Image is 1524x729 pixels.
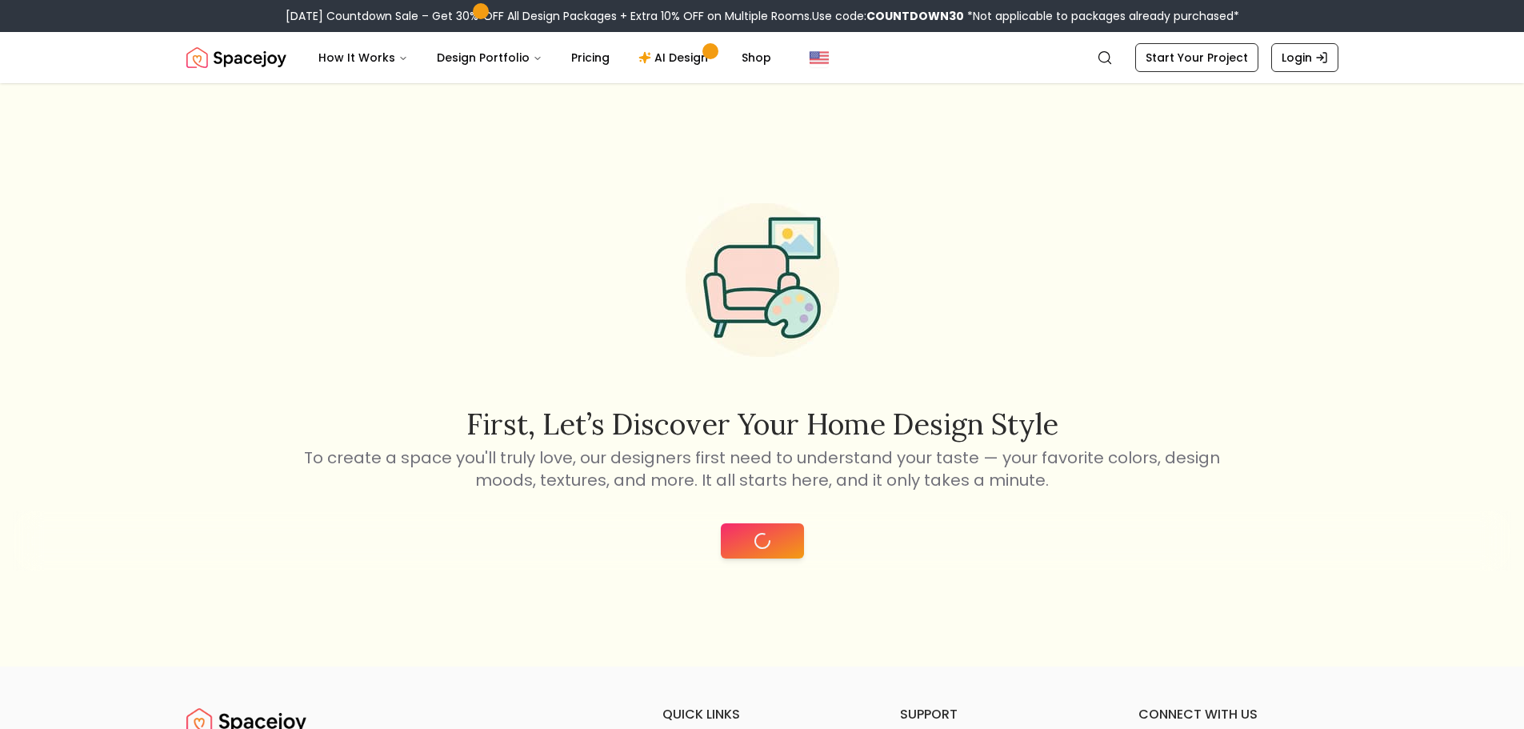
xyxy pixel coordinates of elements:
[810,48,829,67] img: United States
[302,408,1223,440] h2: First, let’s discover your home design style
[186,32,1338,83] nav: Global
[729,42,784,74] a: Shop
[1135,43,1258,72] a: Start Your Project
[286,8,1239,24] div: [DATE] Countdown Sale – Get 30% OFF All Design Packages + Extra 10% OFF on Multiple Rooms.
[964,8,1239,24] span: *Not applicable to packages already purchased*
[626,42,726,74] a: AI Design
[1271,43,1338,72] a: Login
[424,42,555,74] button: Design Portfolio
[662,705,862,724] h6: quick links
[900,705,1100,724] h6: support
[186,42,286,74] img: Spacejoy Logo
[1138,705,1338,724] h6: connect with us
[866,8,964,24] b: COUNTDOWN30
[302,447,1223,491] p: To create a space you'll truly love, our designers first need to understand your taste — your fav...
[186,42,286,74] a: Spacejoy
[306,42,421,74] button: How It Works
[812,8,964,24] span: Use code:
[558,42,622,74] a: Pricing
[660,178,865,383] img: Start Style Quiz Illustration
[306,42,784,74] nav: Main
